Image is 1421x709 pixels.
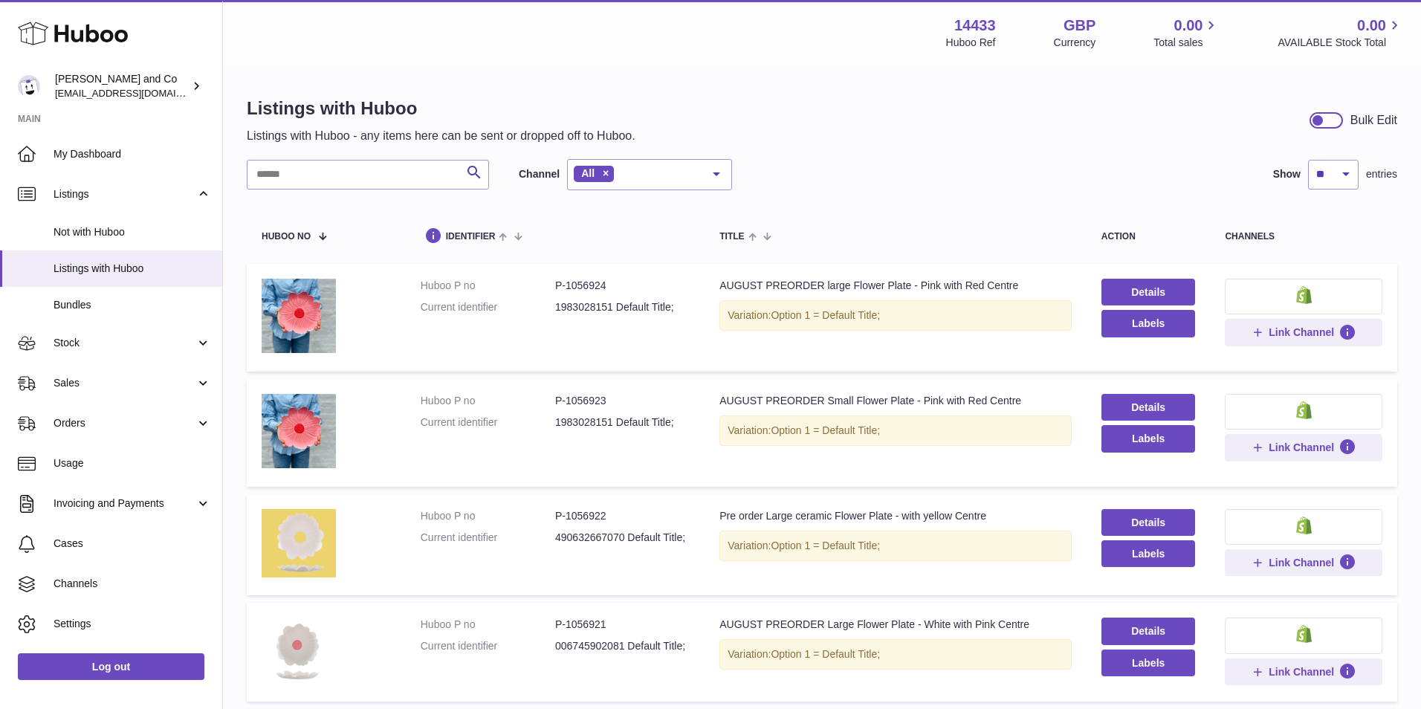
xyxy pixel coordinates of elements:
dt: Huboo P no [421,509,555,523]
button: Link Channel [1225,549,1382,576]
span: Link Channel [1269,441,1334,454]
div: channels [1225,232,1382,242]
span: 0.00 [1357,16,1386,36]
span: identifier [446,232,496,242]
span: Cases [54,537,211,551]
dt: Huboo P no [421,279,555,293]
div: action [1101,232,1196,242]
p: Listings with Huboo - any items here can be sent or dropped off to Huboo. [247,128,635,144]
a: Details [1101,394,1196,421]
img: internalAdmin-14433@internal.huboo.com [18,75,40,97]
div: Huboo Ref [946,36,996,50]
span: Usage [54,456,211,470]
dd: P-1056922 [555,509,690,523]
span: 0.00 [1174,16,1203,36]
div: Variation: [719,639,1072,670]
button: Link Channel [1225,319,1382,346]
span: Total sales [1153,36,1220,50]
strong: 14433 [954,16,996,36]
div: AUGUST PREORDER Large Flower Plate - White with Pink Centre [719,618,1072,632]
div: AUGUST PREORDER Small Flower Plate - Pink with Red Centre [719,394,1072,408]
button: Labels [1101,540,1196,567]
span: Listings [54,187,195,201]
dt: Current identifier [421,531,555,545]
span: Channels [54,577,211,591]
span: Option 1 = Default Title; [771,648,880,660]
button: Labels [1101,425,1196,452]
span: Invoicing and Payments [54,496,195,511]
dt: Current identifier [421,639,555,653]
span: Sales [54,376,195,390]
span: Huboo no [262,232,311,242]
img: shopify-small.png [1296,517,1312,534]
span: title [719,232,744,242]
dt: Current identifier [421,300,555,314]
span: entries [1366,167,1397,181]
div: Bulk Edit [1350,112,1397,129]
a: Details [1101,279,1196,305]
span: Option 1 = Default Title; [771,540,880,551]
a: Log out [18,653,204,680]
span: Bundles [54,298,211,312]
div: Pre order Large ceramic Flower Plate - with yellow Centre [719,509,1072,523]
span: Not with Huboo [54,225,211,239]
dt: Huboo P no [421,394,555,408]
dd: 490632667070 Default Title; [555,531,690,545]
div: AUGUST PREORDER large Flower Plate - Pink with Red Centre [719,279,1072,293]
img: shopify-small.png [1296,625,1312,643]
img: AUGUST PREORDER Small Flower Plate - Pink with Red Centre [262,394,336,468]
dd: 006745902081 Default Title; [555,639,690,653]
a: 0.00 AVAILABLE Stock Total [1278,16,1403,50]
h1: Listings with Huboo [247,97,635,120]
div: [PERSON_NAME] and Co [55,72,189,100]
span: Link Channel [1269,665,1334,679]
span: All [581,167,595,179]
span: Option 1 = Default Title; [771,424,880,436]
span: Orders [54,416,195,430]
button: Link Channel [1225,434,1382,461]
a: Details [1101,618,1196,644]
dd: P-1056921 [555,618,690,632]
div: Variation: [719,415,1072,446]
div: Currency [1054,36,1096,50]
img: AUGUST PREORDER large Flower Plate - Pink with Red Centre [262,279,336,353]
button: Link Channel [1225,658,1382,685]
a: 0.00 Total sales [1153,16,1220,50]
dd: P-1056924 [555,279,690,293]
span: Listings with Huboo [54,262,211,276]
label: Channel [519,167,560,181]
img: shopify-small.png [1296,401,1312,419]
button: Labels [1101,310,1196,337]
img: shopify-small.png [1296,286,1312,304]
span: Settings [54,617,211,631]
span: Option 1 = Default Title; [771,309,880,321]
dd: 1983028151 Default Title; [555,415,690,430]
img: Pre order Large ceramic Flower Plate - with yellow Centre [262,509,336,577]
dd: 1983028151 Default Title; [555,300,690,314]
img: AUGUST PREORDER Large Flower Plate - White with Pink Centre [262,618,336,683]
a: Details [1101,509,1196,536]
button: Labels [1101,650,1196,676]
span: Stock [54,336,195,350]
dd: P-1056923 [555,394,690,408]
dt: Huboo P no [421,618,555,632]
strong: GBP [1064,16,1095,36]
span: AVAILABLE Stock Total [1278,36,1403,50]
dt: Current identifier [421,415,555,430]
span: Link Channel [1269,326,1334,339]
span: [EMAIL_ADDRESS][DOMAIN_NAME] [55,87,219,99]
span: Link Channel [1269,556,1334,569]
label: Show [1273,167,1301,181]
span: My Dashboard [54,147,211,161]
div: Variation: [719,300,1072,331]
div: Variation: [719,531,1072,561]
